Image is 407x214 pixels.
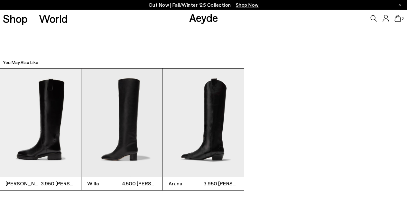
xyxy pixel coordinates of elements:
img: Aruna Leather Knee-High Cowboy Boots [163,69,244,177]
div: 2 / 3 [81,68,163,191]
a: World [39,13,68,24]
img: Willa Leather Over-Knee Boots [81,69,162,177]
span: 3.950 [PERSON_NAME] [203,179,238,187]
a: 0 [394,15,401,22]
span: [PERSON_NAME] [5,180,41,187]
p: Out Now | Fall/Winter ‘25 Collection [149,1,259,9]
a: Aeyde [189,11,218,24]
span: Willa [87,180,122,187]
span: 0 [401,17,404,20]
span: Aruna [168,180,203,187]
span: Navigate to /collections/new-in [236,2,259,8]
a: Willa 4.500 [PERSON_NAME] [81,69,162,190]
h2: You May Also Like [3,59,38,66]
span: 4.500 [PERSON_NAME] [122,179,157,187]
span: 3.950 [PERSON_NAME] [41,179,76,187]
div: 3 / 3 [163,68,244,191]
a: Shop [3,13,28,24]
a: Aruna 3.950 [PERSON_NAME] [163,69,244,190]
